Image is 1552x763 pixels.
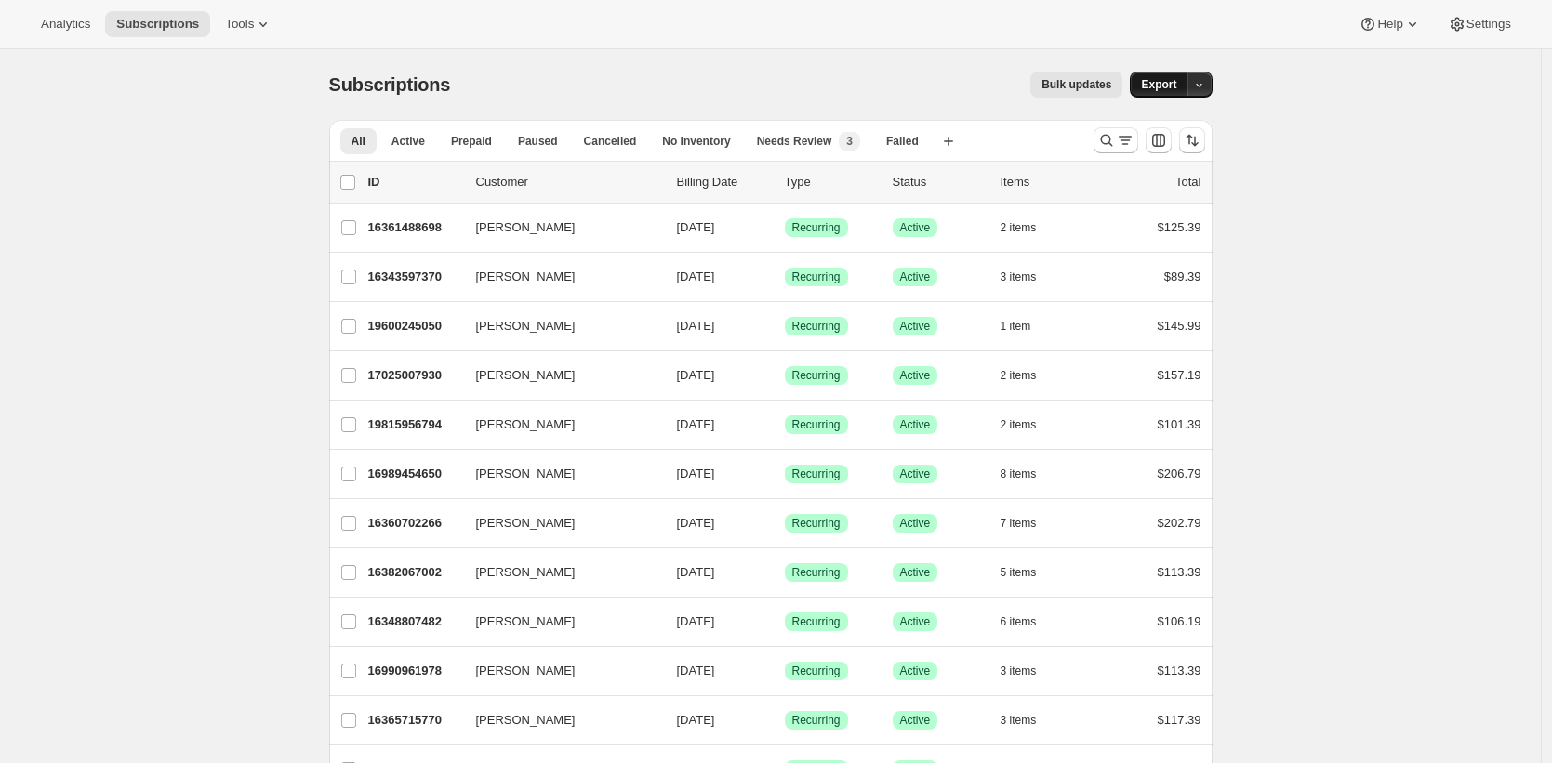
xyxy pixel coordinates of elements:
span: Cancelled [584,134,637,149]
span: [PERSON_NAME] [476,465,576,483]
span: $113.39 [1158,664,1201,677]
span: 8 items [1001,467,1037,481]
span: $101.39 [1158,417,1201,431]
div: IDCustomerBilling DateTypeStatusItemsTotal [368,173,1201,191]
span: $89.39 [1164,270,1201,283]
p: 16382067002 [368,563,461,582]
span: 3 items [1001,664,1037,678]
span: 2 items [1001,368,1037,383]
p: Billing Date [677,173,770,191]
span: Recurring [792,368,841,383]
button: 7 items [1001,510,1057,536]
button: Subscriptions [105,11,210,37]
button: Help [1347,11,1432,37]
button: 2 items [1001,412,1057,438]
button: [PERSON_NAME] [465,607,651,637]
button: Create new view [934,128,963,154]
span: 3 [846,134,853,149]
span: Bulk updates [1041,77,1111,92]
span: Analytics [41,17,90,32]
span: Recurring [792,220,841,235]
div: 19815956794[PERSON_NAME][DATE]SuccessRecurringSuccessActive2 items$101.39 [368,412,1201,438]
div: Type [785,173,878,191]
span: Recurring [792,614,841,629]
span: $117.39 [1158,713,1201,727]
button: [PERSON_NAME] [465,213,651,243]
p: 16361488698 [368,218,461,237]
div: 16343597370[PERSON_NAME][DATE]SuccessRecurringSuccessActive3 items$89.39 [368,264,1201,290]
span: 5 items [1001,565,1037,580]
span: Recurring [792,516,841,531]
div: 16348807482[PERSON_NAME][DATE]SuccessRecurringSuccessActive6 items$106.19 [368,609,1201,635]
span: [PERSON_NAME] [476,415,576,434]
span: Recurring [792,565,841,580]
span: Active [900,319,931,334]
button: 3 items [1001,264,1057,290]
span: [PERSON_NAME] [476,317,576,335]
span: Active [900,220,931,235]
p: 16365715770 [368,711,461,730]
span: Paused [518,134,558,149]
span: 3 items [1001,270,1037,284]
span: Recurring [792,713,841,728]
span: [PERSON_NAME] [476,366,576,385]
span: [PERSON_NAME] [476,514,576,533]
p: 19815956794 [368,415,461,434]
div: 16360702266[PERSON_NAME][DATE]SuccessRecurringSuccessActive7 items$202.79 [368,510,1201,536]
button: Customize table column order and visibility [1146,127,1172,153]
span: 7 items [1001,516,1037,531]
div: 16361488698[PERSON_NAME][DATE]SuccessRecurringSuccessActive2 items$125.39 [368,215,1201,241]
span: Recurring [792,319,841,334]
span: All [352,134,365,149]
button: Export [1130,72,1187,98]
span: Active [900,270,931,284]
p: ID [368,173,461,191]
div: 16989454650[PERSON_NAME][DATE]SuccessRecurringSuccessActive8 items$206.79 [368,461,1201,487]
span: $145.99 [1158,319,1201,333]
span: 6 items [1001,614,1037,629]
span: Recurring [792,664,841,678]
span: $113.39 [1158,565,1201,579]
button: 2 items [1001,362,1057,388]
p: 16348807482 [368,612,461,631]
span: 3 items [1001,713,1037,728]
button: [PERSON_NAME] [465,558,651,587]
span: [DATE] [677,368,715,382]
p: Total [1175,173,1200,191]
span: Active [900,467,931,481]
button: [PERSON_NAME] [465,656,651,686]
div: 16990961978[PERSON_NAME][DATE]SuccessRecurringSuccessActive3 items$113.39 [368,658,1201,684]
p: 16990961978 [368,662,461,680]
span: $125.39 [1158,220,1201,234]
span: [PERSON_NAME] [476,612,576,631]
button: [PERSON_NAME] [465,508,651,538]
p: 16360702266 [368,514,461,533]
span: Active [900,417,931,432]
span: 2 items [1001,417,1037,432]
span: 1 item [1001,319,1031,334]
button: 6 items [1001,609,1057,635]
span: Subscriptions [116,17,199,32]
button: 2 items [1001,215,1057,241]
div: 16382067002[PERSON_NAME][DATE]SuccessRecurringSuccessActive5 items$113.39 [368,559,1201,585]
button: Sort the results [1179,127,1205,153]
span: [DATE] [677,270,715,283]
span: Settings [1466,17,1511,32]
span: Recurring [792,417,841,432]
div: 19600245050[PERSON_NAME][DATE]SuccessRecurringSuccessActive1 item$145.99 [368,313,1201,339]
button: Tools [214,11,284,37]
span: [DATE] [677,467,715,480]
span: [PERSON_NAME] [476,563,576,582]
span: $106.19 [1158,614,1201,628]
div: Items [1001,173,1094,191]
span: Active [900,664,931,678]
button: Search and filter results [1094,127,1138,153]
span: Tools [225,17,254,32]
button: 3 items [1001,658,1057,684]
span: Prepaid [451,134,492,149]
p: 16343597370 [368,268,461,286]
p: Status [893,173,986,191]
button: [PERSON_NAME] [465,361,651,390]
button: 8 items [1001,461,1057,487]
button: Bulk updates [1030,72,1122,98]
